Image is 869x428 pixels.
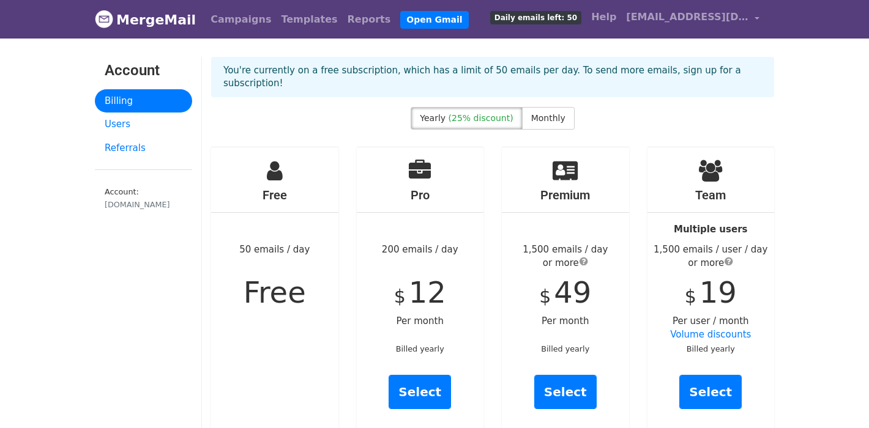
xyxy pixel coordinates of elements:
a: [EMAIL_ADDRESS][DOMAIN_NAME] [621,5,764,34]
h3: Account [105,62,182,79]
a: Volume discounts [670,329,751,340]
span: Yearly [420,113,446,123]
span: 12 [409,275,446,309]
a: Select [679,375,742,409]
h4: Pro [357,188,484,202]
small: Billed yearly [687,344,735,353]
span: (25% discount) [449,113,513,123]
a: MergeMail [95,7,196,32]
span: $ [394,286,406,307]
span: Monthly [531,113,565,123]
a: Select [389,375,451,409]
p: You're currently on a free subscription, which has a limit of 50 emails per day. To send more ema... [223,64,762,90]
div: 1,500 emails / day or more [502,243,629,270]
strong: Multiple users [674,224,747,235]
img: MergeMail logo [95,10,113,28]
h4: Free [211,188,338,202]
small: Billed yearly [541,344,589,353]
a: Templates [276,7,342,32]
a: Campaigns [206,7,276,32]
span: Free [244,275,306,309]
h4: Team [647,188,775,202]
a: Open Gmail [400,11,468,29]
a: Reports [343,7,396,32]
a: Billing [95,89,192,113]
a: Users [95,113,192,136]
a: Referrals [95,136,192,160]
span: $ [685,286,696,307]
span: Daily emails left: 50 [490,11,581,24]
a: Daily emails left: 50 [485,5,586,29]
small: Account: [105,187,182,210]
span: 49 [554,275,591,309]
a: Select [534,375,597,409]
div: 1,500 emails / user / day or more [647,243,775,270]
span: $ [539,286,551,307]
div: [DOMAIN_NAME] [105,199,182,210]
a: Help [586,5,621,29]
h4: Premium [502,188,629,202]
span: [EMAIL_ADDRESS][DOMAIN_NAME] [626,10,748,24]
span: 19 [699,275,737,309]
small: Billed yearly [396,344,444,353]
